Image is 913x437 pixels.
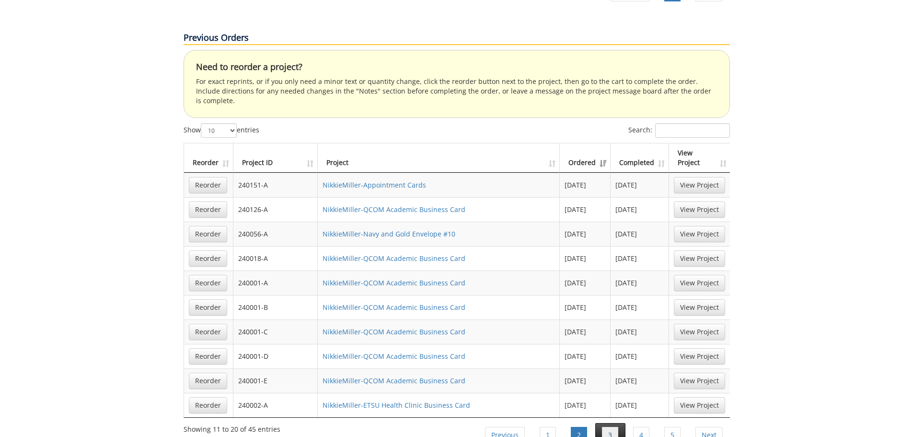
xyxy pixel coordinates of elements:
td: 240001-A [233,271,318,295]
td: [DATE] [560,271,611,295]
a: Reorder [189,397,227,413]
a: Reorder [189,373,227,389]
a: NikkieMiller-QCOM Academic Business Card [323,327,465,336]
a: View Project [674,226,725,242]
td: [DATE] [611,344,669,368]
td: [DATE] [611,246,669,271]
a: Reorder [189,177,227,193]
a: View Project [674,397,725,413]
td: [DATE] [560,295,611,319]
a: NikkieMiller-QCOM Academic Business Card [323,278,465,287]
a: Reorder [189,275,227,291]
td: [DATE] [560,173,611,197]
td: [DATE] [560,368,611,393]
td: [DATE] [611,368,669,393]
a: NikkieMiller-ETSU Health Clinic Business Card [323,401,470,410]
a: View Project [674,250,725,267]
a: Reorder [189,250,227,267]
select: Showentries [201,123,237,138]
th: Project: activate to sort column ascending [318,143,560,173]
a: View Project [674,373,725,389]
td: 240056-A [233,222,318,246]
td: [DATE] [560,222,611,246]
td: [DATE] [611,393,669,417]
a: View Project [674,201,725,218]
td: 240151-A [233,173,318,197]
a: NikkieMiller-QCOM Academic Business Card [323,376,465,385]
td: [DATE] [611,271,669,295]
a: View Project [674,275,725,291]
input: Search: [655,123,730,138]
td: 240001-B [233,295,318,319]
a: NikkieMiller-QCOM Academic Business Card [323,303,465,312]
a: Reorder [189,226,227,242]
td: 240001-D [233,344,318,368]
td: [DATE] [560,319,611,344]
td: [DATE] [560,344,611,368]
td: [DATE] [560,197,611,222]
a: NikkieMiller-QCOM Academic Business Card [323,254,465,263]
h4: Need to reorder a project? [196,62,717,72]
td: [DATE] [611,173,669,197]
td: [DATE] [611,197,669,222]
p: For exact reprints, or if you only need a minor text or quantity change, click the reorder button... [196,77,717,106]
th: Project ID: activate to sort column ascending [233,143,318,173]
a: View Project [674,299,725,316]
td: 240001-C [233,319,318,344]
th: View Project: activate to sort column ascending [669,143,730,173]
td: [DATE] [560,393,611,417]
div: Showing 11 to 20 of 45 entries [184,421,280,434]
p: Previous Orders [184,32,730,45]
th: Reorder: activate to sort column ascending [184,143,233,173]
a: View Project [674,348,725,365]
th: Completed: activate to sort column ascending [611,143,669,173]
a: NikkieMiller-QCOM Academic Business Card [323,205,465,214]
a: Reorder [189,201,227,218]
a: Reorder [189,348,227,365]
th: Ordered: activate to sort column ascending [560,143,611,173]
a: NikkieMiller-Navy and Gold Envelope #10 [323,229,455,238]
td: 240126-A [233,197,318,222]
a: NikkieMiller-Appointment Cards [323,180,426,189]
a: View Project [674,177,725,193]
td: [DATE] [611,319,669,344]
td: [DATE] [611,222,669,246]
td: 240001-E [233,368,318,393]
a: View Project [674,324,725,340]
label: Show entries [184,123,259,138]
td: [DATE] [611,295,669,319]
td: 240018-A [233,246,318,271]
label: Search: [628,123,730,138]
a: NikkieMiller-QCOM Academic Business Card [323,352,465,361]
td: 240002-A [233,393,318,417]
a: Reorder [189,324,227,340]
a: Reorder [189,299,227,316]
td: [DATE] [560,246,611,271]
